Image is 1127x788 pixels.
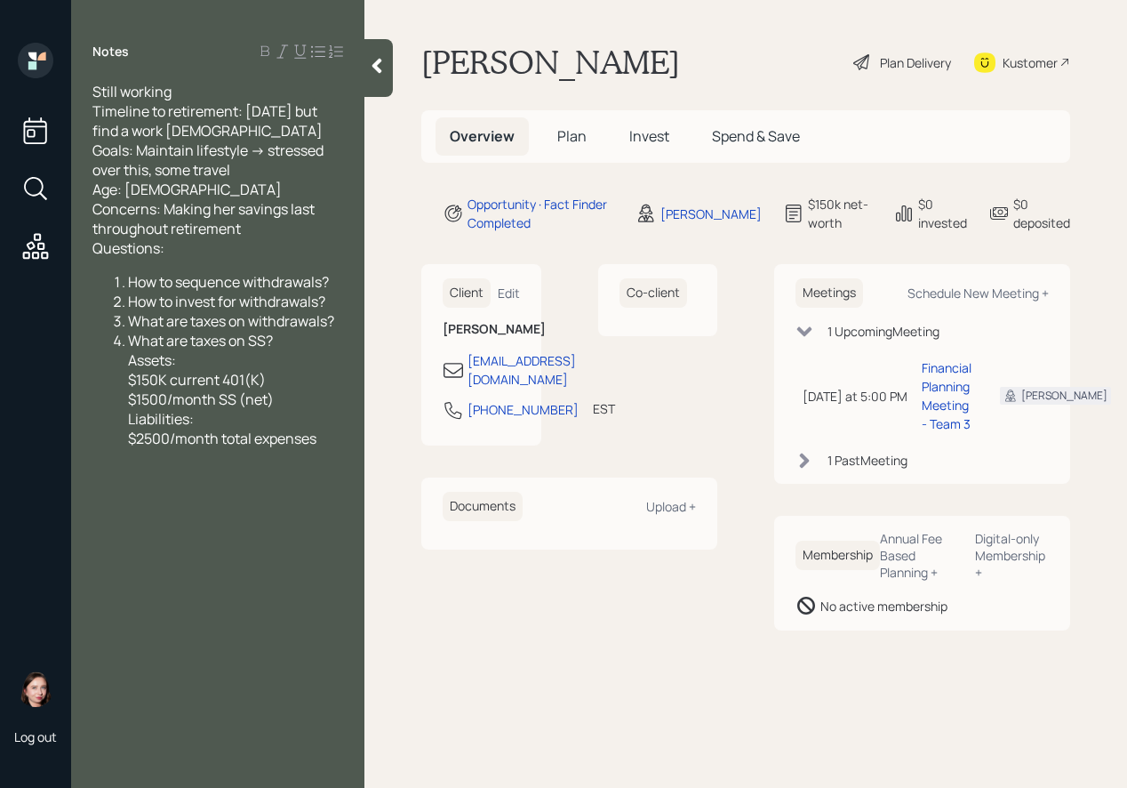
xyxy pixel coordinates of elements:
div: 1 Past Meeting [827,451,907,470]
div: $150k net-worth [808,195,872,232]
div: Financial Planning Meeting - Team 3 [922,358,971,433]
h6: [PERSON_NAME] [443,322,520,337]
span: Plan [557,126,587,146]
div: [DATE] at 5:00 PM [803,387,907,406]
div: $0 deposited [1013,195,1070,232]
span: How to invest for withdrawals? [128,292,325,311]
img: aleksandra-headshot.png [18,671,53,707]
div: Kustomer [1003,53,1058,72]
div: Digital-only Membership + [975,530,1049,581]
div: [PERSON_NAME] [1021,388,1107,404]
span: Invest [629,126,669,146]
div: [PERSON_NAME] [660,205,762,223]
div: Log out [14,728,57,745]
h6: Documents [443,492,523,521]
div: $0 invested [918,195,967,232]
span: What are taxes on SS? Assets: $150K current 401(K) $1500/month SS (net) Liabilities: $2500/month ... [128,331,316,448]
span: What are taxes on withdrawals? [128,311,334,331]
span: Still working Timeline to retirement: [DATE] but find a work [DEMOGRAPHIC_DATA] Goals: Maintain l... [92,82,326,258]
label: Notes [92,43,129,60]
div: EST [593,399,615,418]
div: [EMAIL_ADDRESS][DOMAIN_NAME] [468,351,576,389]
div: [PHONE_NUMBER] [468,400,579,419]
div: Plan Delivery [880,53,951,72]
span: Overview [450,126,515,146]
div: Opportunity · Fact Finder Completed [468,195,614,232]
div: Upload + [646,498,696,515]
div: Annual Fee Based Planning + [880,530,961,581]
h6: Membership [795,541,880,570]
span: Spend & Save [712,126,800,146]
div: Edit [498,285,520,302]
h6: Meetings [795,278,863,308]
h6: Co-client [619,278,687,308]
div: 1 Upcoming Meeting [827,322,939,341]
div: No active membership [820,597,947,615]
span: How to sequence withdrawals? [128,272,329,292]
div: Schedule New Meeting + [907,285,1049,302]
h1: [PERSON_NAME] [421,43,680,82]
h6: Client [443,278,491,308]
